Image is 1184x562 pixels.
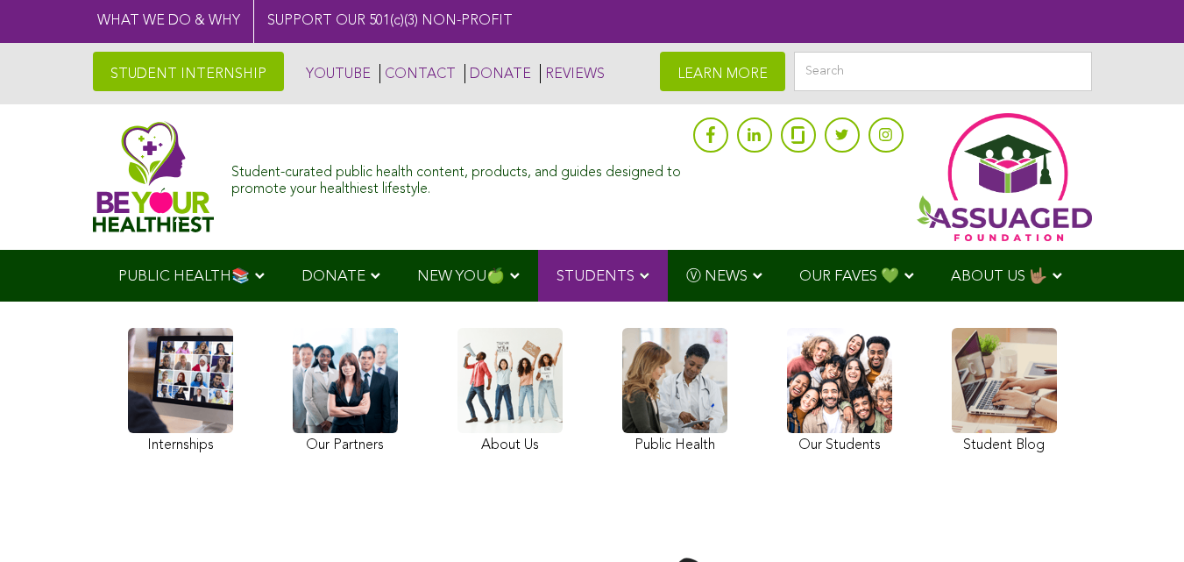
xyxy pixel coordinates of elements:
a: DONATE [464,64,531,83]
a: LEARN MORE [660,52,785,91]
div: Student-curated public health content, products, and guides designed to promote your healthiest l... [231,156,684,198]
a: REVIEWS [540,64,605,83]
a: STUDENT INTERNSHIP [93,52,284,91]
input: Search [794,52,1092,91]
span: NEW YOU🍏 [417,269,505,284]
span: OUR FAVES 💚 [799,269,899,284]
a: CONTACT [379,64,456,83]
img: Assuaged [93,121,215,232]
span: ABOUT US 🤟🏽 [951,269,1047,284]
img: glassdoor [791,126,804,144]
div: Navigation Menu [93,250,1092,302]
iframe: Chat Widget [1096,478,1184,562]
span: STUDENTS [557,269,635,284]
img: Assuaged App [917,113,1092,241]
a: YOUTUBE [301,64,371,83]
span: PUBLIC HEALTH📚 [118,269,250,284]
span: Ⓥ NEWS [686,269,748,284]
span: DONATE [301,269,365,284]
